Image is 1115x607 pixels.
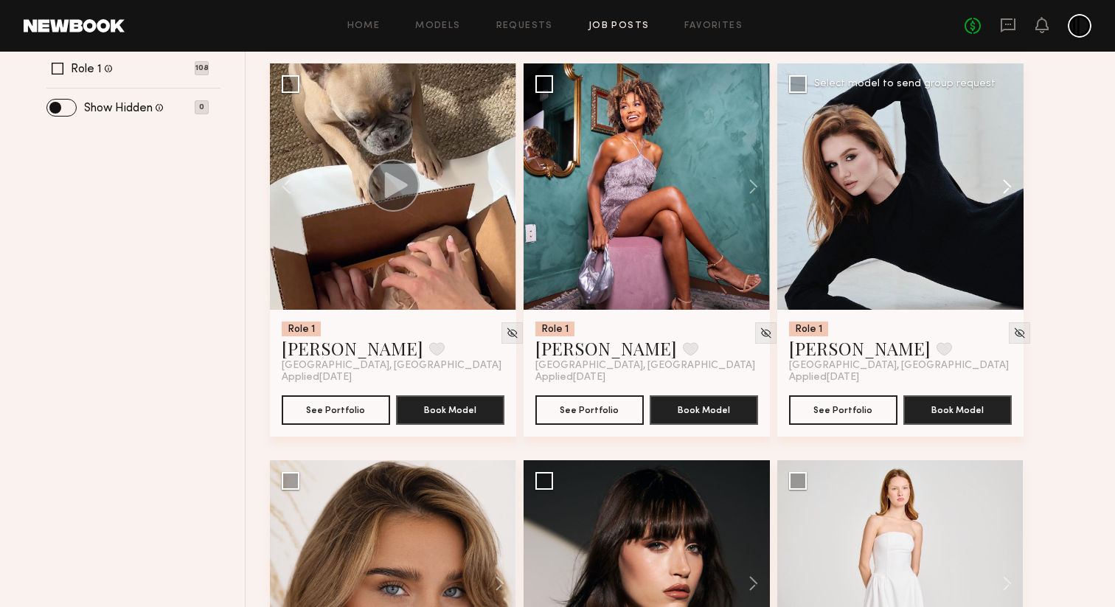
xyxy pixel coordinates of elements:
label: Show Hidden [84,103,153,114]
button: Book Model [903,395,1012,425]
a: Book Model [396,403,504,415]
a: Book Model [650,403,758,415]
div: Applied [DATE] [535,372,758,384]
div: Applied [DATE] [789,372,1012,384]
button: See Portfolio [789,395,897,425]
a: Job Posts [588,21,650,31]
div: Role 1 [282,322,321,336]
a: [PERSON_NAME] [535,336,677,360]
a: [PERSON_NAME] [789,336,931,360]
button: See Portfolio [282,395,390,425]
a: Models [415,21,460,31]
div: Role 1 [789,322,828,336]
div: Select model to send group request [814,79,996,89]
a: [PERSON_NAME] [282,336,423,360]
a: Book Model [903,403,1012,415]
p: 108 [195,61,209,75]
a: Favorites [684,21,743,31]
button: Book Model [396,395,504,425]
label: Role 1 [71,63,102,75]
img: Unhide Model [506,327,518,339]
div: Role 1 [535,322,574,336]
img: Unhide Model [760,327,772,339]
img: Unhide Model [1013,327,1026,339]
p: 0 [195,100,209,114]
button: See Portfolio [535,395,644,425]
a: Home [347,21,381,31]
span: [GEOGRAPHIC_DATA], [GEOGRAPHIC_DATA] [535,360,755,372]
span: [GEOGRAPHIC_DATA], [GEOGRAPHIC_DATA] [789,360,1009,372]
span: [GEOGRAPHIC_DATA], [GEOGRAPHIC_DATA] [282,360,501,372]
a: Requests [496,21,553,31]
div: Applied [DATE] [282,372,504,384]
button: Book Model [650,395,758,425]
